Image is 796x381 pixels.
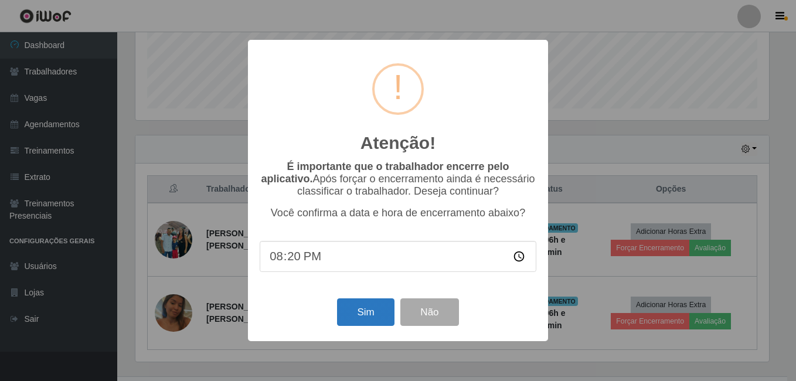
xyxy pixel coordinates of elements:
[337,298,394,326] button: Sim
[260,207,536,219] p: Você confirma a data e hora de encerramento abaixo?
[261,161,509,185] b: É importante que o trabalhador encerre pelo aplicativo.
[260,161,536,198] p: Após forçar o encerramento ainda é necessário classificar o trabalhador. Deseja continuar?
[400,298,458,326] button: Não
[360,132,436,154] h2: Atenção!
